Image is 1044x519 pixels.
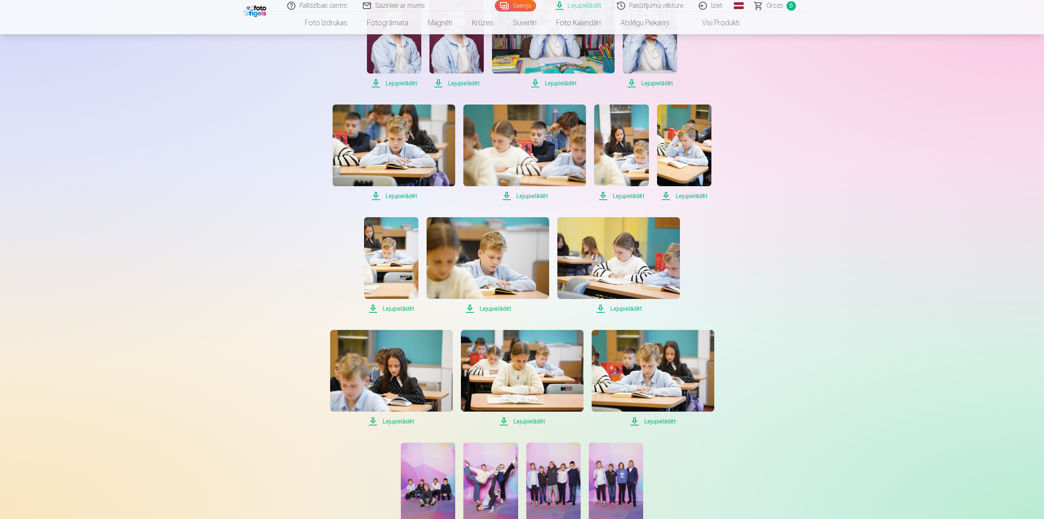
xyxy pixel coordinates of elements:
a: Visi produkti [679,11,749,34]
span: Lejupielādēt [592,417,714,426]
span: Lejupielādēt [557,304,680,314]
a: Magnēti [418,11,462,34]
span: Lejupielādēt [333,191,455,201]
span: Lejupielādēt [461,417,583,426]
a: Lejupielādēt [330,330,453,426]
a: Lejupielādēt [333,105,455,201]
span: Lejupielādēt [463,191,586,201]
a: Lejupielādēt [657,105,711,201]
a: Lejupielādēt [592,330,714,426]
a: Lejupielādēt [427,217,549,314]
a: Lejupielādēt [557,217,680,314]
a: Krūzes [462,11,503,34]
span: Grozs [767,1,783,11]
span: Lejupielādēt [330,417,453,426]
span: Lejupielādēt [427,304,549,314]
a: Foto kalendāri [546,11,610,34]
span: Lejupielādēt [492,78,615,88]
span: 0 [787,1,796,11]
a: Lejupielādēt [461,330,583,426]
span: Lejupielādēt [364,304,418,314]
a: Fotogrāmata [357,11,418,34]
span: Lejupielādēt [594,191,648,201]
span: Lejupielādēt [367,78,421,88]
a: Foto izdrukas [295,11,357,34]
img: /fa1 [244,3,268,17]
a: Lejupielādēt [594,105,648,201]
a: Lejupielādēt [463,105,586,201]
span: Lejupielādēt [623,78,677,88]
a: Lejupielādēt [364,217,418,314]
a: Suvenīri [503,11,546,34]
span: Lejupielādēt [657,191,711,201]
span: Lejupielādēt [429,78,484,88]
a: Atslēgu piekariņi [610,11,679,34]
